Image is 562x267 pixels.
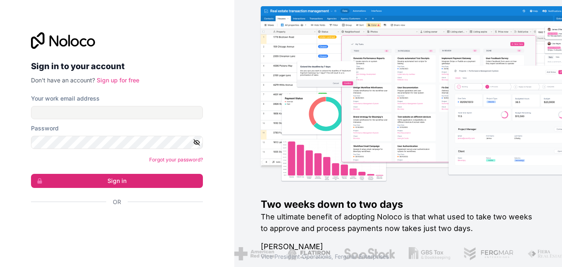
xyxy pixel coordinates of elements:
h1: Two weeks down to two days [261,198,536,211]
span: Or [113,198,121,206]
h2: Sign in to your account [31,59,203,74]
h1: Vice President Operations , Fergmar Enterprises [261,253,536,261]
a: Sign up for free [97,77,139,84]
h2: The ultimate benefit of adopting Noloco is that what used to take two weeks to approve and proces... [261,211,536,234]
a: Forgot your password? [149,156,203,163]
span: Don't have an account? [31,77,95,84]
iframe: Sign in with Google Button [27,215,200,233]
img: /assets/american-red-cross-BAupjrZR.png [234,247,274,260]
h1: [PERSON_NAME] [261,241,536,253]
input: Password [31,136,203,149]
label: Your work email address [31,94,100,103]
label: Password [31,124,59,132]
input: Email address [31,106,203,119]
button: Sign in [31,174,203,188]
